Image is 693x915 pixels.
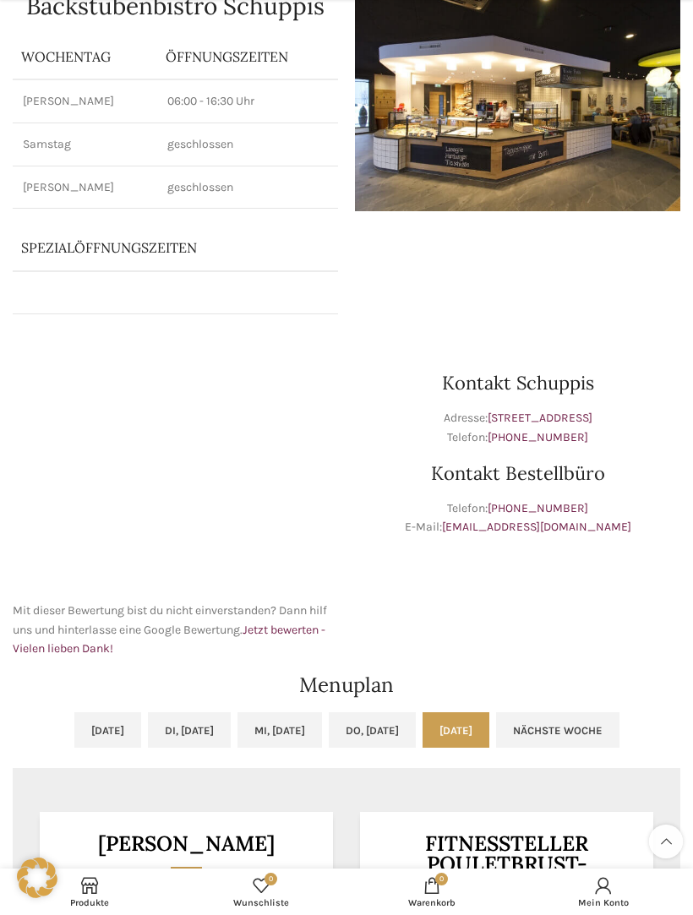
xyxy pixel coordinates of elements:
[329,712,416,748] a: Do, [DATE]
[649,825,683,858] a: Scroll to top button
[61,833,313,854] h3: [PERSON_NAME]
[13,331,338,585] iframe: schwyter schuppis
[488,501,588,515] a: [PHONE_NUMBER]
[21,238,276,257] p: Spezialöffnungszeiten
[4,873,176,911] a: Produkte
[21,47,149,66] p: Wochentag
[518,873,690,911] a: Mein Konto
[355,897,510,908] span: Warenkorb
[13,623,325,656] a: Jetzt bewerten - Vielen lieben Dank!
[496,712,619,748] a: Nächste Woche
[381,833,633,896] h3: Fitnessteller Pouletbrust-Knusperli
[166,47,330,66] p: ÖFFNUNGSZEITEN
[346,873,518,911] div: My cart
[167,93,328,110] p: 06:00 - 16:30 Uhr
[355,409,680,447] p: Adresse: Telefon:
[355,499,680,537] p: Telefon: E-Mail:
[488,411,592,425] a: [STREET_ADDRESS]
[176,873,347,911] a: 0 Wunschliste
[167,179,328,196] p: geschlossen
[265,873,277,885] span: 0
[148,712,231,748] a: Di, [DATE]
[23,179,147,196] p: [PERSON_NAME]
[74,712,141,748] a: [DATE]
[167,136,328,153] p: geschlossen
[237,712,322,748] a: Mi, [DATE]
[13,602,338,658] p: Mit dieser Bewertung bist du nicht einverstanden? Dann hilf uns und hinterlasse eine Google Bewer...
[527,897,681,908] span: Mein Konto
[488,430,588,444] a: [PHONE_NUMBER]
[176,873,347,911] div: Meine Wunschliste
[23,93,147,110] p: [PERSON_NAME]
[423,712,489,748] a: [DATE]
[13,675,680,695] h2: Menuplan
[355,373,680,392] h3: Kontakt Schuppis
[355,464,680,482] h3: Kontakt Bestellbüro
[435,873,448,885] span: 0
[442,520,631,534] a: [EMAIL_ADDRESS][DOMAIN_NAME]
[23,136,147,153] p: Samstag
[346,873,518,911] a: 0 Warenkorb
[184,897,339,908] span: Wunschliste
[13,897,167,908] span: Produkte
